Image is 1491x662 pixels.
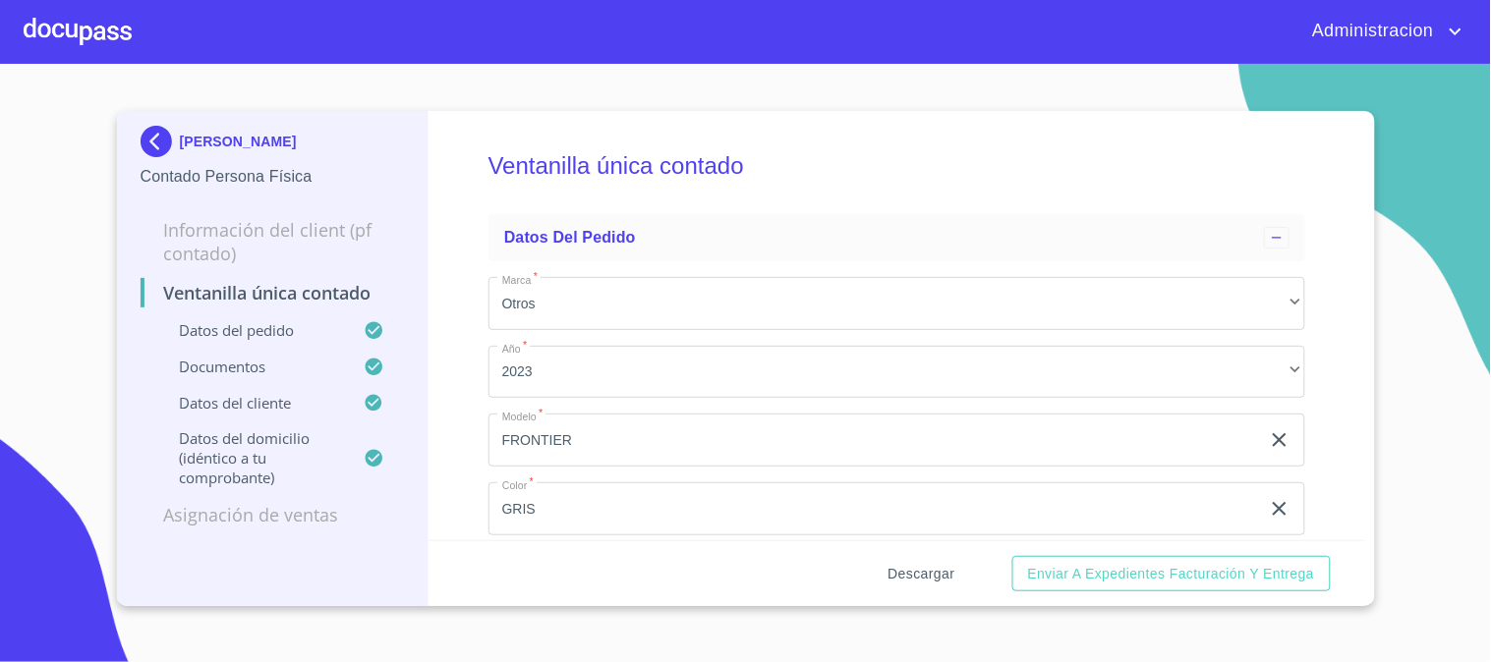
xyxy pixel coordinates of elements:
[1297,16,1444,47] span: Administracion
[1012,556,1331,592] button: Enviar a Expedientes Facturación y Entrega
[141,126,180,157] img: Docupass spot blue
[488,214,1305,261] div: Datos del pedido
[488,126,1305,206] h5: Ventanilla única contado
[180,134,297,149] p: [PERSON_NAME]
[504,229,636,246] span: Datos del pedido
[881,556,963,592] button: Descargar
[1297,16,1467,47] button: account of current user
[1268,428,1291,452] button: clear input
[141,503,405,526] p: Asignación de Ventas
[141,320,365,340] p: Datos del pedido
[141,165,405,189] p: Contado Persona Física
[488,277,1305,330] div: Otros
[141,428,365,487] p: Datos del domicilio (idéntico a tu comprobante)
[488,346,1305,399] div: 2023
[141,357,365,376] p: Documentos
[141,126,405,165] div: [PERSON_NAME]
[1268,497,1291,521] button: clear input
[1028,562,1315,586] span: Enviar a Expedientes Facturación y Entrega
[141,393,365,413] p: Datos del cliente
[141,218,405,265] p: Información del Client (PF contado)
[889,562,955,586] span: Descargar
[141,281,405,304] p: Ventanilla única contado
